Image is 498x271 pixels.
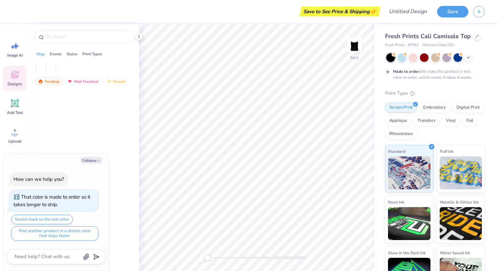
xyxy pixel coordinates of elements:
div: Applique [385,116,411,126]
div: Rhinestones [385,129,417,139]
div: Vinyl [442,116,460,126]
button: Switch back to the last color [11,215,73,224]
div: How can we help you? [14,176,64,182]
img: Metallic & Glitter Ink [440,207,482,240]
span: Standard [388,148,405,155]
div: Screen Print [385,103,417,113]
span: 👉 [370,7,377,15]
div: Events [50,51,62,57]
img: most_fav.gif [67,79,72,84]
div: Save to See Price & Shipping [301,7,379,16]
button: Collapse [80,157,102,164]
span: Minimum Order: 50 + [422,42,455,48]
span: Metallic & Glitter Ink [440,199,479,205]
div: Transfers [413,116,440,126]
div: We make this product in this color to order, which means it takes 4 weeks. [393,68,474,80]
div: Trending [35,77,62,85]
span: Image AI [7,53,23,58]
span: Glow in the Dark Ink [388,249,426,256]
div: Print Types [82,51,102,57]
div: Newest [103,77,128,85]
span: # FP52 [408,42,419,48]
div: Digital Print [452,103,484,113]
img: newest.gif [106,79,112,84]
div: Back [350,55,359,61]
div: Embroidery [419,103,450,113]
input: Try "Alpha" [45,34,130,40]
span: Fresh Prints Cali Camisole Top [385,32,471,40]
span: Upload [8,139,21,144]
div: That color is made to order so it takes longer to ship. [14,194,90,208]
span: Neon Ink [388,199,404,205]
strong: Made to order: [393,69,420,74]
div: Orgs [36,51,45,57]
span: Designs [8,81,22,87]
div: Most Favorited [64,77,101,85]
input: Untitled Design [384,5,432,18]
img: Standard [388,156,430,189]
span: Add Text [7,110,23,115]
div: Styles [67,51,77,57]
div: Accessibility label [204,255,211,261]
img: Neon Ink [388,207,430,240]
div: Print Type [385,90,485,97]
span: Puff Ink [440,148,454,155]
button: Save [437,6,468,17]
span: Water based Ink [440,249,470,256]
button: Find another product in a similar color that ships faster [11,226,98,241]
div: Foil [462,116,478,126]
span: Fresh Prints [385,42,404,48]
img: Back [348,38,361,51]
img: Puff Ink [440,156,482,189]
img: trending.gif [38,79,43,84]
